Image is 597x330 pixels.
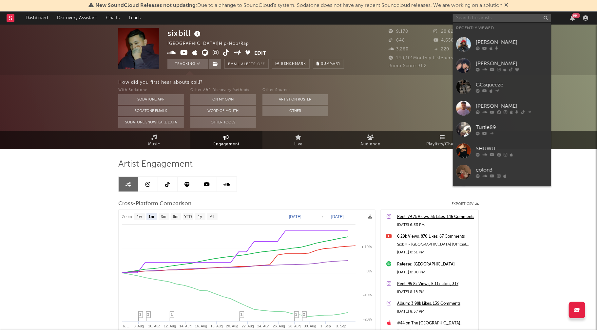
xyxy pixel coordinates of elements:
[96,3,503,8] span: : Due to a change to SoundCloud's system, Sodatone does not have any recent Soundcloud releases. ...
[427,140,459,148] span: Playlists/Charts
[397,320,475,327] a: #44 on The [GEOGRAPHIC_DATA][US_STATE]
[171,312,173,316] span: 1
[173,215,179,219] text: 6m
[161,215,166,219] text: 3m
[118,131,190,149] a: Music
[190,131,262,149] a: Engagement
[224,59,269,69] button: Email AlertsOff
[456,24,548,32] div: Recently Viewed
[242,324,254,328] text: 22. Aug
[453,161,551,183] a: colon3
[124,11,145,25] a: Leads
[407,131,479,149] a: Playlists/Charts
[190,94,256,105] button: On My Own
[262,86,328,94] div: Other Sources
[362,245,372,249] text: + 10%
[118,79,597,86] div: How did you first hear about sixbill ?
[397,308,475,316] div: [DATE] 8:37 PM
[320,324,331,328] text: 1. Sep
[361,140,381,148] span: Audience
[167,28,202,39] div: sixbill
[255,49,266,58] button: Edit
[304,324,316,328] text: 30. Aug
[397,233,475,241] a: 6.29k Views, 870 Likes, 67 Comments
[476,38,548,46] div: [PERSON_NAME]
[397,213,475,221] a: Reel: 79.7k Views, 3k Likes, 146 Comments
[331,214,344,219] text: [DATE]
[389,64,427,68] span: Jump Score: 91.2
[476,60,548,67] div: [PERSON_NAME]
[118,160,193,168] span: Artist Engagement
[210,324,222,328] text: 18. Aug
[118,106,184,116] button: Sodatone Emails
[453,140,551,161] a: SHUWU
[262,94,328,105] button: Artist on Roster
[184,215,192,219] text: YTD
[397,261,475,268] div: Release: [GEOGRAPHIC_DATA]
[397,300,475,308] a: Album: 3.98k Likes, 139 Comments
[570,15,575,21] button: 99+
[147,312,149,316] span: 2
[336,324,347,328] text: 3. Sep
[295,312,297,316] span: 1
[572,13,580,18] div: 99 +
[118,86,184,94] div: With Sodatone
[195,324,207,328] text: 16. Aug
[476,123,548,131] div: Turtle89
[505,3,509,8] span: Dismiss
[453,119,551,140] a: Turtle89
[397,280,475,288] a: Reel: 95.8k Views, 5.11k Likes, 317 Comments
[453,183,551,204] a: Recoechi
[102,11,124,25] a: Charts
[52,11,102,25] a: Discovery Assistant
[320,214,324,219] text: →
[363,293,372,297] text: -10%
[139,312,141,316] span: 1
[434,38,454,43] span: 4,650
[118,117,184,128] button: Sodatone Snowflake Data
[262,106,328,116] button: Other
[476,145,548,153] div: SHUWU
[262,131,335,149] a: Live
[241,312,242,316] span: 1
[21,11,52,25] a: Dashboard
[273,324,285,328] text: 26. Aug
[321,62,340,66] span: Summary
[294,140,303,148] span: Live
[397,241,475,248] div: Sixbill - [GEOGRAPHIC_DATA] (Official Video)
[137,215,142,219] text: 1w
[123,324,130,328] text: 6. …
[434,47,450,51] span: 220
[288,324,300,328] text: 28. Aug
[96,3,196,8] span: New SoundCloud Releases not updating
[397,248,475,256] div: [DATE] 6:31 PM
[303,312,305,316] span: 2
[118,200,191,208] span: Cross-Platform Comparison
[190,106,256,116] button: Word Of Mouth
[453,98,551,119] a: [PERSON_NAME]
[257,324,269,328] text: 24. Aug
[122,215,132,219] text: Zoom
[389,38,405,43] span: 648
[164,324,176,328] text: 12. Aug
[148,140,161,148] span: Music
[190,86,256,94] div: Other A&R Discovery Methods
[452,202,479,206] button: Export CSV
[179,324,191,328] text: 14. Aug
[167,59,208,69] button: Tracking
[210,215,214,219] text: All
[453,14,551,22] input: Search for artists
[389,47,409,51] span: 3,260
[453,76,551,98] a: GGsqueeze
[226,324,238,328] text: 20. Aug
[198,215,202,219] text: 1y
[397,221,475,229] div: [DATE] 6:33 PM
[281,60,306,68] span: Benchmark
[453,55,551,76] a: [PERSON_NAME]
[476,166,548,174] div: colon3
[134,324,144,328] text: 8. Aug
[118,94,184,105] button: Sodatone App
